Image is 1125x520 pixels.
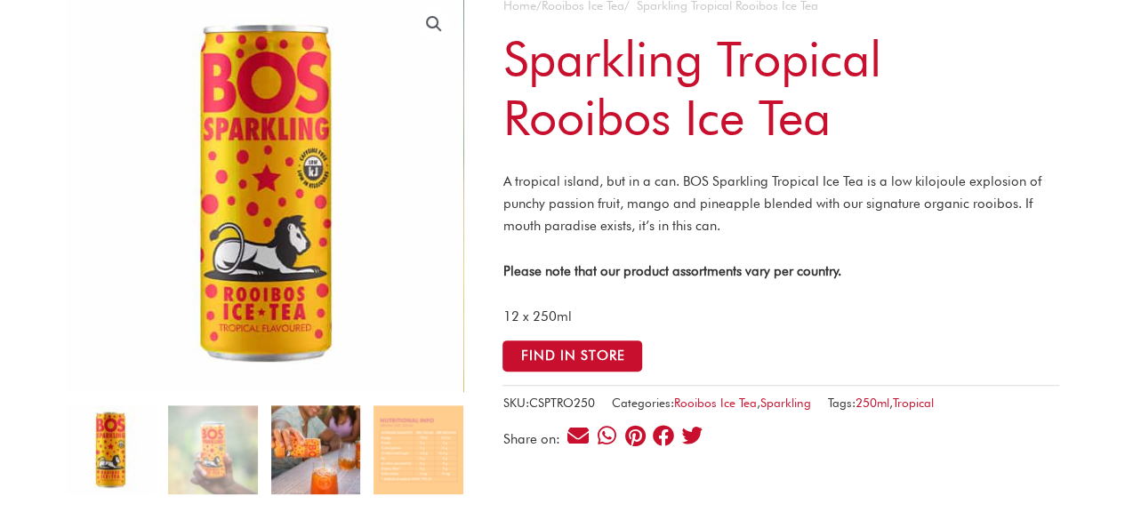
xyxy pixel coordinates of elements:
span: Tags: , [827,392,933,414]
div: Share on whatsapp [595,424,619,448]
a: Tropical [892,396,933,410]
span: Categories: , [611,392,810,414]
img: Sparkling Tropical Rooibos Ice Tea - Image 3 [271,405,360,494]
a: 250ml [855,396,888,410]
span: CSPTRO250 [528,396,594,410]
img: Sparkling Tropical Rooibos Ice Tea - Image 2 [168,405,257,494]
p: 12 x 250ml [502,306,1059,328]
a: Sparkling [759,396,810,410]
h1: Sparkling Tropical Rooibos Ice Tea [502,29,1059,147]
div: Share on email [567,424,591,448]
img: Sparkling Tropical Rooibos Ice Tea - Image 4 [374,405,462,494]
strong: Please note that our product assortments vary per country. [502,263,840,279]
img: Sparkling Tropical Rooibos Ice Tea [66,405,155,494]
div: Share on: [502,433,566,446]
span: SKU: [502,392,594,414]
a: View full-screen image gallery [418,8,450,40]
button: Find in Store [502,340,642,372]
div: Share on facebook [652,424,676,448]
div: Share on twitter [680,424,704,448]
div: Share on pinterest [623,424,647,448]
p: A tropical island, but in a can. BOS Sparkling Tropical Ice Tea is a low kilojoule explosion of p... [502,171,1059,236]
a: Rooibos Ice Tea [673,396,756,410]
